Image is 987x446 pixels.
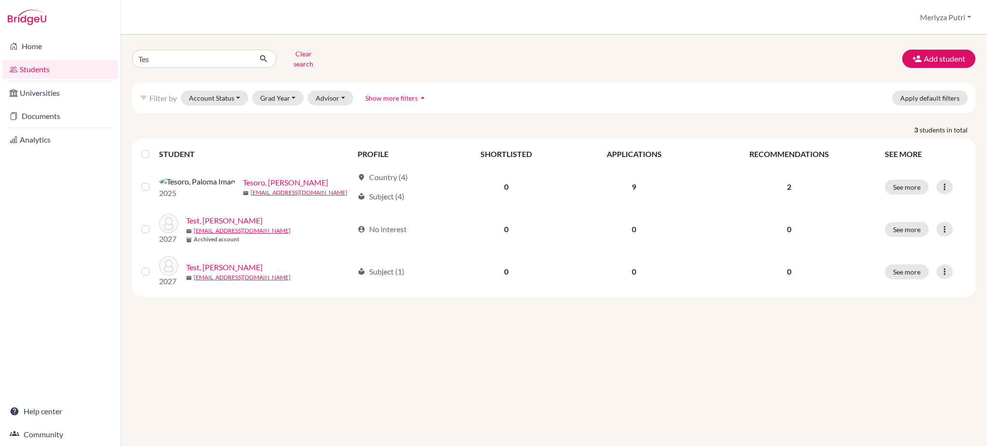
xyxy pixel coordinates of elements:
[358,225,365,233] span: account_circle
[706,181,873,193] p: 2
[252,91,304,105] button: Grad Year
[358,171,408,183] div: Country (4)
[2,83,118,103] a: Universities
[159,275,178,287] p: 2027
[2,106,118,126] a: Documents
[902,50,975,68] button: Add student
[885,222,929,237] button: See more
[277,46,330,71] button: Clear search
[194,273,291,282] a: [EMAIL_ADDRESS][DOMAIN_NAME]
[444,143,569,166] th: SHORTLISTED
[8,10,46,25] img: Bridge-U
[186,215,263,226] a: Test, [PERSON_NAME]
[186,237,192,243] span: inventory_2
[885,180,929,195] button: See more
[358,223,407,235] div: No interest
[243,177,328,188] a: Tesoro, [PERSON_NAME]
[358,191,404,202] div: Subject (4)
[358,266,404,277] div: Subject (1)
[194,235,240,244] b: Archived account
[243,190,249,196] span: mail
[159,176,235,187] img: Tesoro, Paloma Iman
[365,94,418,102] span: Show more filters
[181,91,248,105] button: Account Status
[186,275,192,281] span: mail
[444,250,569,293] td: 0
[358,173,365,181] span: location_on
[2,402,118,421] a: Help center
[149,93,177,103] span: Filter by
[700,143,879,166] th: RECOMMENDATIONS
[357,91,436,105] button: Show more filtersarrow_drop_up
[2,130,118,149] a: Analytics
[358,193,365,200] span: local_library
[569,208,700,250] td: 0
[885,264,929,279] button: See more
[444,166,569,208] td: 0
[159,143,352,166] th: STUDENT
[186,262,263,273] a: Test, [PERSON_NAME]
[159,214,178,233] img: Test, Dina
[159,233,178,245] p: 2027
[706,223,873,235] p: 0
[159,187,235,199] p: 2025
[358,268,365,275] span: local_library
[2,60,118,79] a: Students
[569,143,700,166] th: APPLICATIONS
[920,125,975,135] span: students in total
[159,256,178,275] img: Test, Hanna Test
[706,266,873,277] p: 0
[2,37,118,56] a: Home
[251,188,347,197] a: [EMAIL_ADDRESS][DOMAIN_NAME]
[352,143,444,166] th: PROFILE
[418,93,427,103] i: arrow_drop_up
[2,425,118,444] a: Community
[569,250,700,293] td: 0
[307,91,353,105] button: Advisor
[879,143,972,166] th: SEE MORE
[444,208,569,250] td: 0
[194,226,291,235] a: [EMAIL_ADDRESS][DOMAIN_NAME]
[186,228,192,234] span: mail
[569,166,700,208] td: 9
[140,94,147,102] i: filter_list
[916,8,975,26] button: Merlyza Putri
[132,50,252,68] input: Find student by name...
[914,125,920,135] strong: 3
[892,91,968,105] button: Apply default filters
